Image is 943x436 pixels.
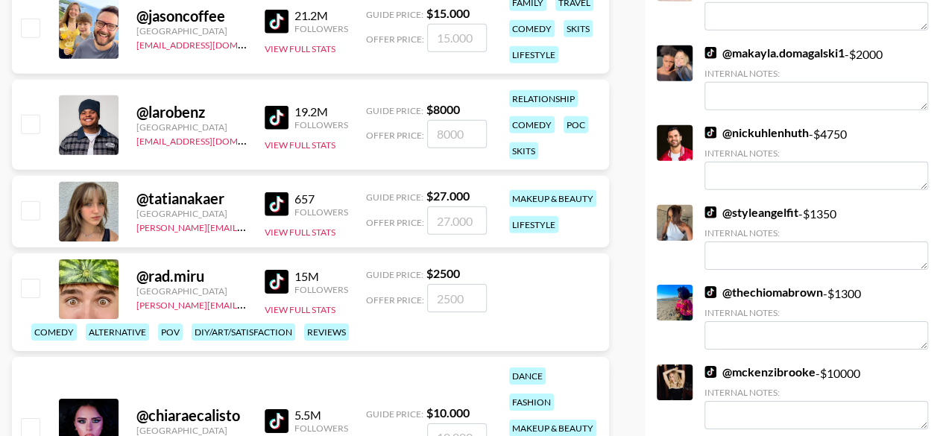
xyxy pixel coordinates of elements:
div: lifestyle [509,216,558,233]
div: reviews [304,323,349,341]
a: @thechiomabrown [704,285,823,300]
span: Guide Price: [366,105,423,116]
a: @makayla.domagalski1 [704,45,845,60]
span: Guide Price: [366,192,423,203]
img: TikTok [265,270,288,294]
div: Internal Notes: [704,148,928,159]
div: @ larobenz [136,103,247,121]
strong: $ 15.000 [426,6,470,20]
div: @ jasoncoffee [136,7,247,25]
img: TikTok [704,47,716,59]
div: comedy [31,323,77,341]
img: TikTok [265,10,288,34]
img: TikTok [265,106,288,130]
button: View Full Stats [265,304,335,315]
div: @ tatianakaer [136,189,247,208]
a: [EMAIL_ADDRESS][DOMAIN_NAME] [136,133,286,147]
span: Offer Price: [366,34,424,45]
img: TikTok [704,206,716,218]
input: 27.000 [427,206,487,235]
button: View Full Stats [265,43,335,54]
div: [GEOGRAPHIC_DATA] [136,121,247,133]
input: 8000 [427,120,487,148]
button: View Full Stats [265,139,335,151]
div: comedy [509,20,555,37]
div: @ rad.miru [136,267,247,285]
img: TikTok [265,409,288,433]
div: - $ 10000 [704,364,928,429]
strong: $ 8000 [426,102,460,116]
strong: $ 2500 [426,266,460,280]
img: TikTok [265,192,288,216]
div: @ chiaraecalisto [136,406,247,425]
span: Offer Price: [366,130,424,141]
strong: $ 10.000 [426,405,470,420]
div: [GEOGRAPHIC_DATA] [136,25,247,37]
span: Guide Price: [366,269,423,280]
div: 19.2M [294,104,348,119]
a: [PERSON_NAME][EMAIL_ADDRESS][DOMAIN_NAME] [136,219,357,233]
div: Followers [294,119,348,130]
input: 2500 [427,284,487,312]
div: comedy [509,116,555,133]
div: pov [158,323,183,341]
div: - $ 1350 [704,205,928,270]
div: 657 [294,192,348,206]
span: Offer Price: [366,217,424,228]
span: Guide Price: [366,9,423,20]
div: Followers [294,23,348,34]
div: 15M [294,269,348,284]
div: Internal Notes: [704,68,928,79]
div: Followers [294,423,348,434]
img: TikTok [704,366,716,378]
div: lifestyle [509,46,558,63]
span: Offer Price: [366,294,424,306]
div: skits [564,20,593,37]
div: [GEOGRAPHIC_DATA] [136,285,247,297]
div: skits [509,142,538,159]
div: Internal Notes: [704,227,928,238]
div: - $ 1300 [704,285,928,350]
a: @mckenzibrooke [704,364,816,379]
div: relationship [509,90,578,107]
div: 21.2M [294,8,348,23]
img: TikTok [704,127,716,139]
div: poc [564,116,588,133]
div: fashion [509,394,554,411]
div: Followers [294,206,348,218]
a: [PERSON_NAME][EMAIL_ADDRESS][DOMAIN_NAME] [136,297,357,311]
a: @styleangelfit [704,205,798,220]
div: makeup & beauty [509,190,596,207]
div: 5.5M [294,408,348,423]
a: @nickuhlenhuth [704,125,809,140]
div: [GEOGRAPHIC_DATA] [136,425,247,436]
div: Internal Notes: [704,307,928,318]
div: [GEOGRAPHIC_DATA] [136,208,247,219]
button: View Full Stats [265,227,335,238]
div: - $ 2000 [704,45,928,110]
div: Followers [294,284,348,295]
div: dance [509,367,546,385]
a: [EMAIL_ADDRESS][DOMAIN_NAME] [136,37,286,51]
img: TikTok [704,286,716,298]
span: Guide Price: [366,408,423,420]
div: Internal Notes: [704,387,928,398]
div: - $ 4750 [704,125,928,190]
div: diy/art/satisfaction [192,323,295,341]
div: alternative [86,323,149,341]
strong: $ 27.000 [426,189,470,203]
input: 15.000 [427,24,487,52]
